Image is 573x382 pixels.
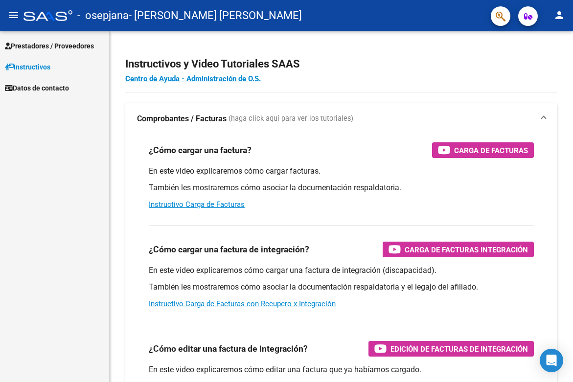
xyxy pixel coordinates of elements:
[454,144,528,157] span: Carga de Facturas
[5,41,94,51] span: Prestadores / Proveedores
[149,364,534,375] p: En este video explicaremos cómo editar una factura que ya habíamos cargado.
[149,166,534,177] p: En este video explicaremos cómo cargar facturas.
[540,349,563,372] div: Open Intercom Messenger
[149,182,534,193] p: También les mostraremos cómo asociar la documentación respaldatoria.
[125,103,557,135] mat-expansion-panel-header: Comprobantes / Facturas (haga click aquí para ver los tutoriales)
[125,55,557,73] h2: Instructivos y Video Tutoriales SAAS
[149,243,309,256] h3: ¿Cómo cargar una factura de integración?
[229,113,353,124] span: (haga click aquí para ver los tutoriales)
[149,282,534,292] p: También les mostraremos cómo asociar la documentación respaldatoria y el legajo del afiliado.
[553,9,565,21] mat-icon: person
[8,9,20,21] mat-icon: menu
[149,200,245,209] a: Instructivo Carga de Facturas
[368,341,534,357] button: Edición de Facturas de integración
[149,342,308,356] h3: ¿Cómo editar una factura de integración?
[390,343,528,355] span: Edición de Facturas de integración
[149,143,252,157] h3: ¿Cómo cargar una factura?
[125,74,261,83] a: Centro de Ayuda - Administración de O.S.
[77,5,129,26] span: - osepjana
[5,62,50,72] span: Instructivos
[149,265,534,276] p: En este video explicaremos cómo cargar una factura de integración (discapacidad).
[129,5,302,26] span: - [PERSON_NAME] [PERSON_NAME]
[137,113,227,124] strong: Comprobantes / Facturas
[432,142,534,158] button: Carga de Facturas
[5,83,69,93] span: Datos de contacto
[149,299,336,308] a: Instructivo Carga de Facturas con Recupero x Integración
[405,244,528,256] span: Carga de Facturas Integración
[383,242,534,257] button: Carga de Facturas Integración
